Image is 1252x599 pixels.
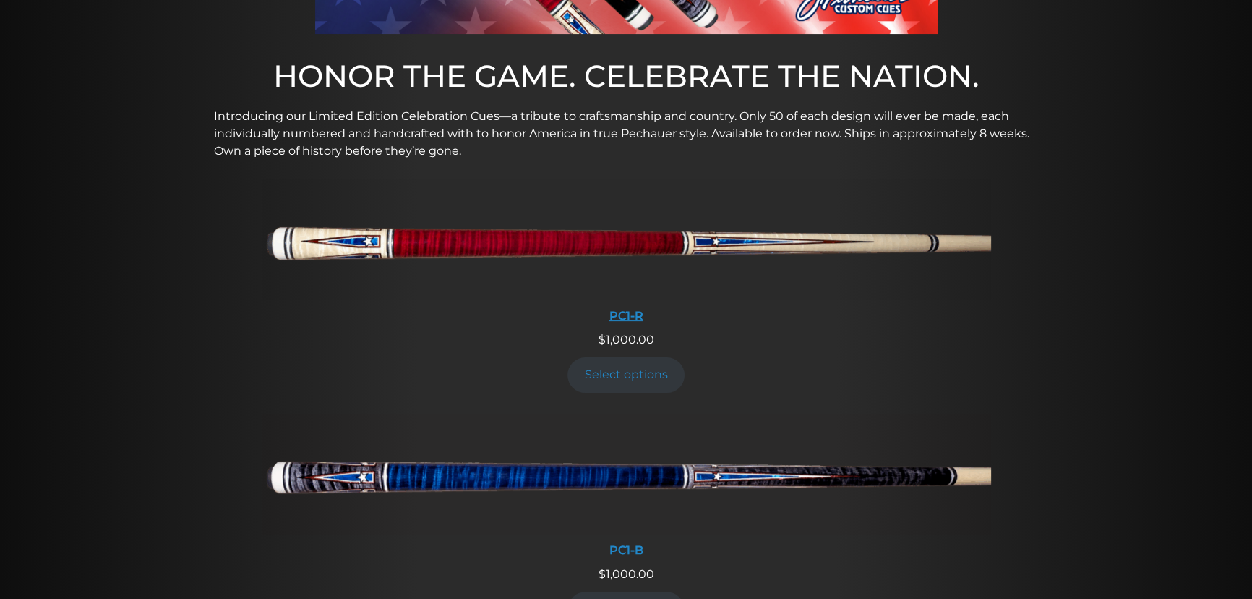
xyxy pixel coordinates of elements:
div: PC1-B [261,543,991,557]
a: PC1-R PC1-R [261,179,991,331]
a: PC1-B PC1-B [261,413,991,566]
span: 1,000.00 [599,567,654,581]
span: $ [599,333,606,347]
p: Introducing our Limited Edition Celebration Cues—a tribute to craftsmanship and country. Only 50 ... [214,108,1038,160]
div: PC1-R [261,309,991,323]
img: PC1-B [261,413,991,535]
img: PC1-R [261,179,991,300]
span: $ [599,567,606,581]
a: Add to cart: “PC1-R” [567,357,685,393]
span: 1,000.00 [599,333,654,347]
